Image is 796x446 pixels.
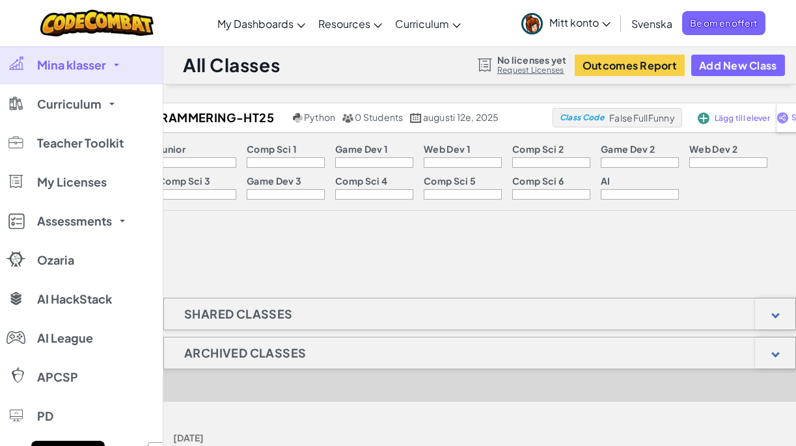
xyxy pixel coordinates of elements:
[217,17,294,31] span: My Dashboards
[37,332,93,344] span: AI League
[395,17,449,31] span: Curriculum
[521,13,543,34] img: avatar
[549,16,611,29] span: Mitt konto
[183,53,280,77] h1: All Classes
[37,137,124,149] span: Teacher Toolkit
[293,113,303,123] img: python.png
[37,293,112,305] span: AI HackStack
[335,144,388,154] p: Game Dev 1
[512,144,564,154] p: Comp Sci 2
[424,144,471,154] p: Web Dev 1
[715,114,770,122] span: Lägg till elever
[682,11,765,35] a: Be om en offert
[37,176,107,188] span: My Licenses
[335,176,387,186] p: Comp Sci 4
[37,98,102,110] span: Curriculum
[609,112,675,124] span: FalseFullFunny
[423,111,499,123] span: augusti 12e, 2025
[601,144,655,154] p: Game Dev 2
[689,144,737,154] p: Web Dev 2
[698,112,709,124] img: IconAddStudents.svg
[104,108,290,127] h2: Programmering-HT25
[410,113,422,123] img: calendar.svg
[247,176,301,186] p: Game Dev 3
[104,108,553,127] a: Programmering-HT25 Python 0 Students augusti 12e, 2025
[601,176,611,186] p: AI
[40,10,154,36] img: CodeCombat logo
[424,176,476,186] p: Comp Sci 5
[515,3,617,44] a: Mitt konto
[512,176,564,186] p: Comp Sci 6
[37,215,112,227] span: Assessments
[342,113,353,123] img: MultipleUsers.png
[164,337,326,369] h1: Archived Classes
[247,144,297,154] p: Comp Sci 1
[211,6,312,41] a: My Dashboards
[560,114,604,122] span: Class Code
[497,65,566,75] a: Request Licenses
[158,176,210,186] p: Comp Sci 3
[304,111,335,123] span: Python
[625,6,679,41] a: Svenska
[691,55,785,76] button: Add New Class
[575,55,685,76] button: Outcomes Report
[164,298,313,330] h1: Shared Classes
[158,144,185,154] p: Junior
[318,17,370,31] span: Resources
[37,254,74,266] span: Ozaria
[631,17,672,31] span: Svenska
[37,59,106,71] span: Mina klasser
[776,112,789,124] img: IconShare_Purple.svg
[355,111,403,123] span: 0 Students
[497,55,566,65] span: No licenses yet
[312,6,389,41] a: Resources
[389,6,467,41] a: Curriculum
